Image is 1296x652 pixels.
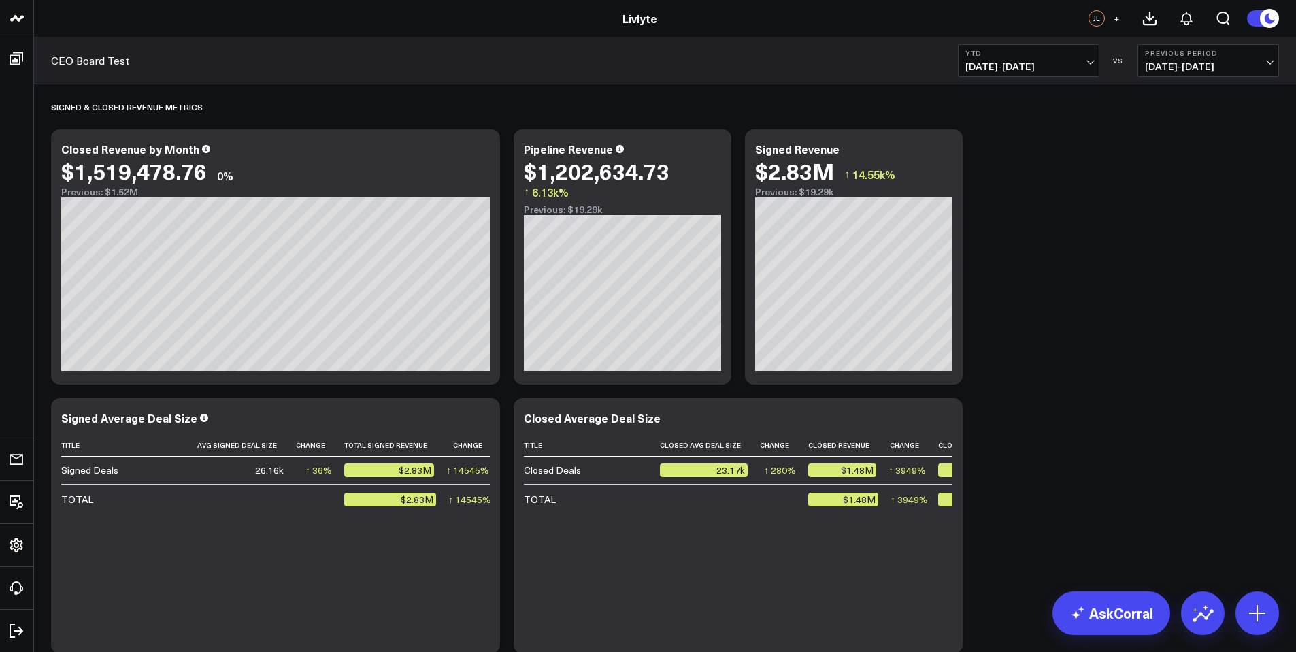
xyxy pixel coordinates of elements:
[61,463,118,477] div: Signed Deals
[888,434,938,457] th: Change
[61,186,490,197] div: Previous: $1.52M
[524,142,613,157] div: Pipeline Revenue
[1108,10,1125,27] button: +
[938,463,998,477] div: 64
[524,434,660,457] th: Title
[965,61,1092,72] span: [DATE] - [DATE]
[958,44,1099,77] button: YTD[DATE]-[DATE]
[938,493,1000,506] div: 64
[51,53,129,68] a: CEO Board Test
[660,463,748,477] div: 23.17k
[305,463,332,477] div: ↑ 36%
[255,463,284,477] div: 26.16k
[448,493,491,506] div: ↑ 14545%
[622,11,657,26] a: Livlyte
[524,493,556,506] div: TOTAL
[61,434,197,457] th: Title
[852,167,895,182] span: 14.55k%
[755,186,952,197] div: Previous: $19.29k
[1145,61,1272,72] span: [DATE] - [DATE]
[1137,44,1279,77] button: Previous Period[DATE]-[DATE]
[938,434,1010,457] th: Closed Deals
[446,463,489,477] div: ↑ 14545%
[660,434,760,457] th: Closed Avg Deal Size
[524,410,661,425] div: Closed Average Deal Size
[891,493,928,506] div: ↑ 3949%
[1145,49,1272,57] b: Previous Period
[524,204,721,215] div: Previous: $19.29k
[61,493,93,506] div: TOTAL
[760,434,808,457] th: Change
[344,493,436,506] div: $2.83M
[808,434,888,457] th: Closed Revenue
[532,184,569,199] span: 6.13k%
[344,463,434,477] div: $2.83M
[61,159,207,183] div: $1,519,478.76
[446,434,501,457] th: Change
[51,91,203,123] div: Signed & Closed Revenue Metrics
[1106,56,1131,65] div: VS
[764,463,796,477] div: ↑ 280%
[808,463,876,477] div: $1.48M
[965,49,1092,57] b: YTD
[888,463,926,477] div: ↑ 3949%
[844,165,850,183] span: ↑
[524,463,581,477] div: Closed Deals
[524,159,669,183] div: $1,202,634.73
[1089,10,1105,27] div: JL
[524,183,529,201] span: ↑
[755,142,840,157] div: Signed Revenue
[296,434,344,457] th: Change
[1052,591,1170,635] a: AskCorral
[217,168,233,183] div: 0%
[344,434,446,457] th: Total Signed Revenue
[61,142,199,157] div: Closed Revenue by Month
[1114,14,1120,23] span: +
[755,159,834,183] div: $2.83M
[808,493,878,506] div: $1.48M
[197,434,296,457] th: Avg Signed Deal Size
[61,410,197,425] div: Signed Average Deal Size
